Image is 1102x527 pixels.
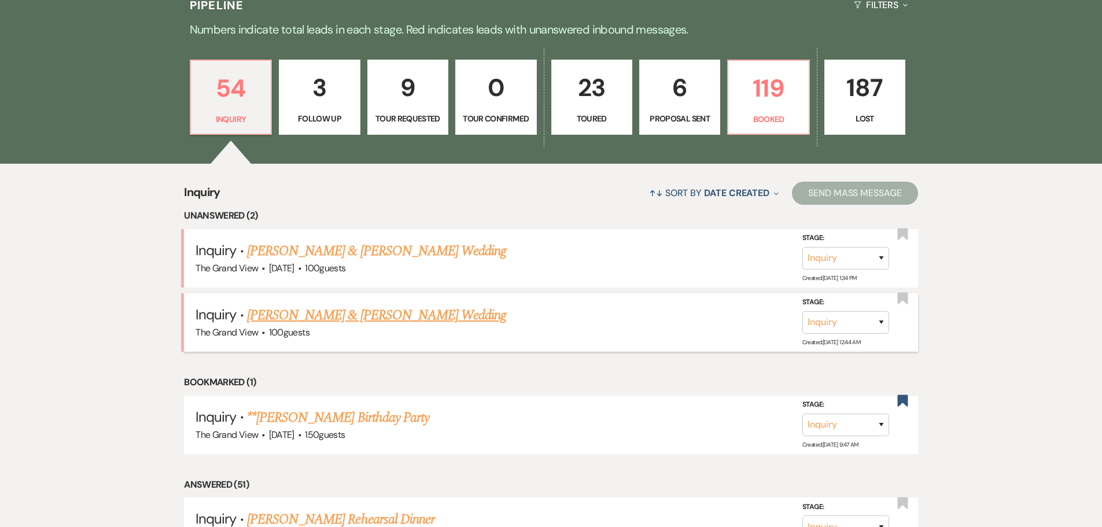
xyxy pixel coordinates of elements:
a: 23Toured [551,60,632,135]
label: Stage: [802,399,889,411]
a: 6Proposal Sent [639,60,720,135]
li: Answered (51) [184,477,918,492]
span: 150 guests [305,429,345,441]
p: Inquiry [198,113,264,126]
p: Booked [735,113,801,126]
a: 119Booked [727,60,809,135]
span: [DATE] [269,262,294,274]
span: [DATE] [269,429,294,441]
span: The Grand View [196,262,258,274]
a: 187Lost [824,60,905,135]
li: Bookmarked (1) [184,375,918,390]
p: Numbers indicate total leads in each stage. Red indicates leads with unanswered inbound messages. [135,20,968,39]
p: 0 [463,68,529,107]
p: 9 [375,68,441,107]
label: Stage: [802,501,889,514]
span: Created: [DATE] 1:34 PM [802,274,857,282]
p: 119 [735,69,801,108]
span: 100 guests [269,326,309,338]
p: 23 [559,68,625,107]
button: Sort By Date Created [644,178,783,208]
li: Unanswered (2) [184,208,918,223]
p: Tour Requested [375,112,441,125]
p: 3 [286,68,352,107]
a: 0Tour Confirmed [455,60,536,135]
a: [PERSON_NAME] & [PERSON_NAME] Wedding [247,305,506,326]
button: Send Mass Message [792,182,918,205]
span: Created: [DATE] 9:47 AM [802,441,858,448]
span: The Grand View [196,326,258,338]
span: The Grand View [196,429,258,441]
p: 187 [832,68,898,107]
a: [PERSON_NAME] & [PERSON_NAME] Wedding [247,241,506,261]
p: Proposal Sent [647,112,713,125]
span: Inquiry [196,241,236,259]
p: 6 [647,68,713,107]
p: Tour Confirmed [463,112,529,125]
p: Lost [832,112,898,125]
span: ↑↓ [649,187,663,199]
p: 54 [198,69,264,108]
a: 3Follow Up [279,60,360,135]
span: Inquiry [196,305,236,323]
span: Date Created [704,187,769,199]
a: 54Inquiry [190,60,272,135]
label: Stage: [802,296,889,309]
a: **[PERSON_NAME] Birthday Party [247,407,429,428]
span: Created: [DATE] 12:44 AM [802,338,860,346]
label: Stage: [802,232,889,245]
a: 9Tour Requested [367,60,448,135]
span: Inquiry [184,183,220,208]
p: Toured [559,112,625,125]
span: 100 guests [305,262,345,274]
span: Inquiry [196,408,236,426]
p: Follow Up [286,112,352,125]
